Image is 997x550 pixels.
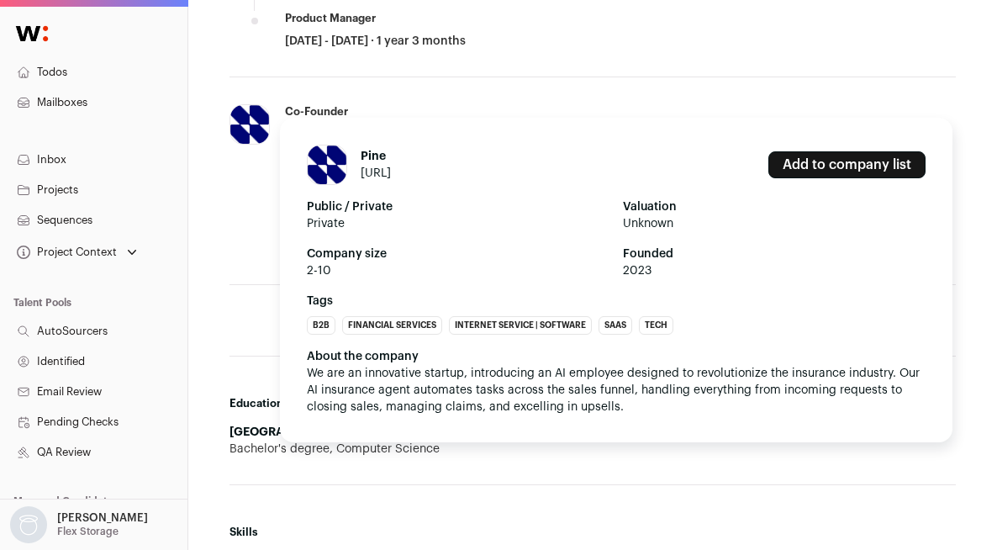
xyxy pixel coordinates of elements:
[13,241,140,264] button: Open dropdown
[285,33,466,50] span: [DATE] - [DATE] · 1 year 3 months
[307,368,923,413] span: We are an innovative startup, introducing an AI employee designed to revolutionize the insurance ...
[285,104,348,119] div: Co-Founder
[7,506,151,543] button: Open dropdown
[623,262,926,279] span: 2023
[623,246,926,262] strong: Founded
[10,506,47,543] img: nopic.png
[307,293,926,309] strong: Tags
[307,262,609,279] span: 2-10
[623,215,926,232] span: Unknown
[307,316,335,335] li: B2B
[57,511,148,525] p: [PERSON_NAME]
[307,215,609,232] span: Private
[599,316,632,335] li: SaaS
[229,397,956,410] h2: Education
[361,148,391,165] h1: Pine
[57,525,119,538] p: Flex Storage
[7,17,57,50] img: Wellfound
[361,167,391,179] a: [URL]
[307,198,609,215] strong: Public / Private
[229,426,484,438] strong: [GEOGRAPHIC_DATA] named after I. Arabaev
[449,316,592,335] li: Internet Service | Software
[13,246,117,259] div: Project Context
[623,198,926,215] strong: Valuation
[768,151,926,178] a: Add to company list
[639,316,673,335] li: Tech
[342,316,442,335] li: Financial Services
[307,348,926,365] div: About the company
[308,145,346,184] img: 73939596af570ad9e16eff1c4d221dea71f624e3d8e9fbf9b8b78fcdba2186a1.jpg
[230,105,269,144] img: 73939596af570ad9e16eff1c4d221dea71f624e3d8e9fbf9b8b78fcdba2186a1.jpg
[285,11,376,26] div: Product manager
[229,526,956,539] h2: Skills
[307,246,609,262] strong: Company size
[229,441,956,457] div: Bachelor's degree, Computer Science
